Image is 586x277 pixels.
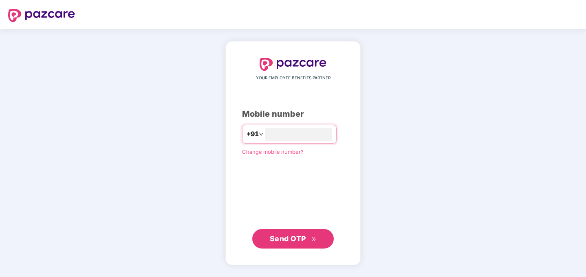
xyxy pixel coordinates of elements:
[247,129,259,139] span: +91
[252,229,334,249] button: Send OTPdouble-right
[311,237,317,242] span: double-right
[242,148,304,155] a: Change mobile number?
[259,132,264,137] span: down
[260,58,326,71] img: logo
[8,9,75,22] img: logo
[256,75,330,81] span: YOUR EMPLOYEE BENEFITS PARTNER
[242,108,344,120] div: Mobile number
[270,234,306,243] span: Send OTP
